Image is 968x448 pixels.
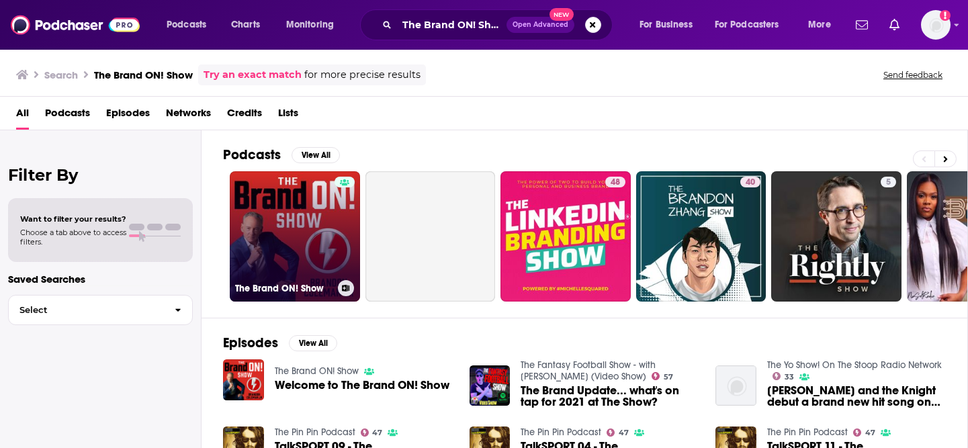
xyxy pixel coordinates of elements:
[715,365,756,406] img: Lilith and the Knight debut a brand new hit song on The Yo Show!
[372,430,382,436] span: 47
[275,365,359,377] a: The Brand ON! Show
[605,177,625,187] a: 48
[921,10,951,40] span: Logged in as megcassidy
[45,102,90,130] a: Podcasts
[853,429,875,437] a: 47
[921,10,951,40] img: User Profile
[8,165,193,185] h2: Filter By
[850,13,873,36] a: Show notifications dropdown
[706,14,799,36] button: open menu
[8,295,193,325] button: Select
[767,427,848,438] a: The Pin Pin Podcast
[94,69,193,81] h3: The Brand ON! Show
[223,359,264,400] img: Welcome to The Brand ON! Show
[223,146,340,163] a: PodcastsView All
[9,306,164,314] span: Select
[746,176,755,189] span: 40
[277,14,351,36] button: open menu
[773,372,794,380] a: 33
[630,14,709,36] button: open menu
[167,15,206,34] span: Podcasts
[921,10,951,40] button: Show profile menu
[715,15,779,34] span: For Podcasters
[361,429,383,437] a: 47
[767,359,942,371] a: The Yo Show! On The Stoop Radio Network
[521,427,601,438] a: The Pin Pin Podcast
[44,69,78,81] h3: Search
[397,14,507,36] input: Search podcasts, credits, & more...
[223,334,337,351] a: EpisodesView All
[231,15,260,34] span: Charts
[767,385,946,408] span: [PERSON_NAME] and the Knight debut a brand new hit song on The Yo Show!
[652,372,673,380] a: 57
[507,17,574,33] button: Open AdvancedNew
[881,177,896,187] a: 5
[20,214,126,224] span: Want to filter your results?
[879,69,947,81] button: Send feedback
[223,334,278,351] h2: Episodes
[767,385,946,408] a: Lilith and the Knight debut a brand new hit song on The Yo Show!
[204,67,302,83] a: Try an exact match
[521,385,699,408] a: The Brand Update... what's on tap for 2021 at The Show?
[664,374,673,380] span: 57
[8,273,193,285] p: Saved Searches
[373,9,625,40] div: Search podcasts, credits, & more...
[106,102,150,130] a: Episodes
[640,15,693,34] span: For Business
[865,430,875,436] span: 47
[740,177,760,187] a: 40
[636,171,766,302] a: 40
[884,13,905,36] a: Show notifications dropdown
[611,176,620,189] span: 48
[886,176,891,189] span: 5
[16,102,29,130] a: All
[500,171,631,302] a: 48
[470,365,511,406] img: The Brand Update... what's on tap for 2021 at The Show?
[607,429,629,437] a: 47
[166,102,211,130] a: Networks
[227,102,262,130] a: Credits
[157,14,224,36] button: open menu
[11,12,140,38] img: Podchaser - Follow, Share and Rate Podcasts
[235,283,333,294] h3: The Brand ON! Show
[275,427,355,438] a: The Pin Pin Podcast
[549,8,574,21] span: New
[20,228,126,247] span: Choose a tab above to access filters.
[223,146,281,163] h2: Podcasts
[513,21,568,28] span: Open Advanced
[286,15,334,34] span: Monitoring
[222,14,268,36] a: Charts
[304,67,421,83] span: for more precise results
[230,171,360,302] a: The Brand ON! Show
[521,359,656,382] a: The Fantasy Football Show - with Smitty (Video Show)
[292,147,340,163] button: View All
[289,335,337,351] button: View All
[799,14,848,36] button: open menu
[771,171,901,302] a: 5
[619,430,629,436] span: 47
[278,102,298,130] a: Lists
[808,15,831,34] span: More
[275,379,449,391] a: Welcome to The Brand ON! Show
[785,374,794,380] span: 33
[940,10,951,21] svg: Add a profile image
